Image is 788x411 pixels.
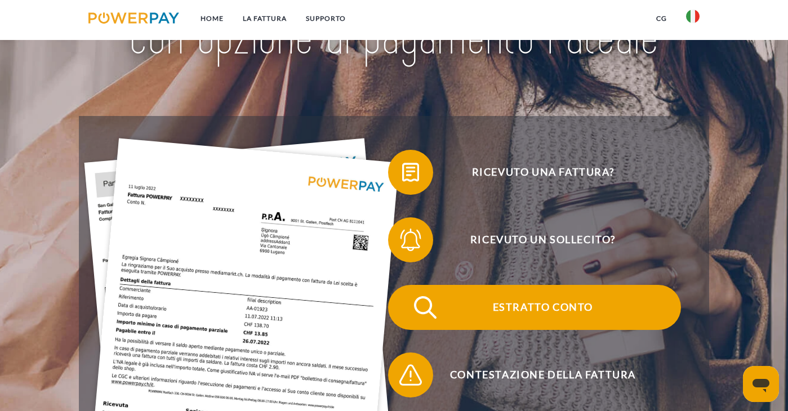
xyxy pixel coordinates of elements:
img: logo-powerpay.svg [88,12,179,24]
a: Home [191,8,233,29]
button: Estratto conto [388,285,681,330]
span: Contestazione della fattura [405,352,681,397]
a: Supporto [296,8,355,29]
iframe: Pulsante per aprire la finestra di messaggistica [743,366,779,402]
span: Ricevuto una fattura? [405,150,681,195]
img: qb_bell.svg [397,226,425,254]
a: LA FATTURA [233,8,296,29]
button: Contestazione della fattura [388,352,681,397]
img: qb_bill.svg [397,158,425,186]
a: CG [647,8,676,29]
span: Estratto conto [405,285,681,330]
img: it [686,10,700,23]
button: Ricevuto una fattura? [388,150,681,195]
img: qb_warning.svg [397,361,425,389]
img: qb_search.svg [411,293,439,321]
button: Ricevuto un sollecito? [388,217,681,262]
span: Ricevuto un sollecito? [405,217,681,262]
